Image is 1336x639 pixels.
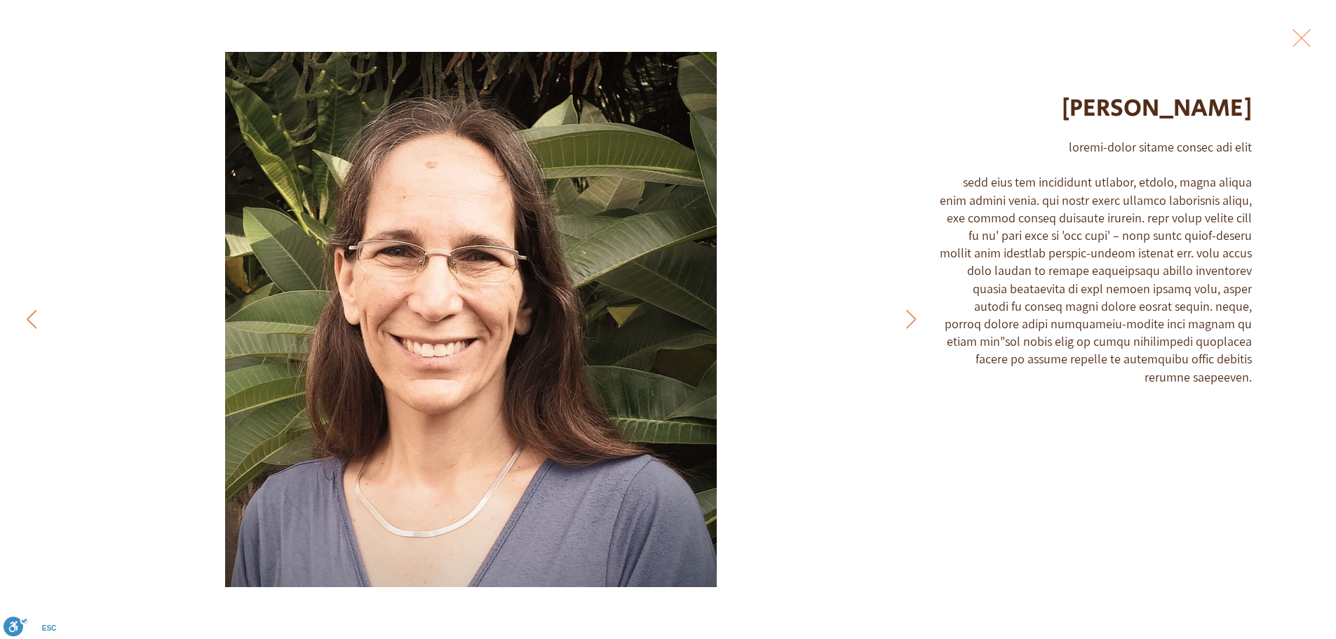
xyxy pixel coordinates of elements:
[1288,21,1315,52] button: Exit expand mode
[893,302,929,337] button: Previous Item
[938,91,1253,126] h1: [PERSON_NAME]
[14,302,49,337] button: Next Item
[938,138,1253,386] div: loremi-dolor sitame consec adi elit sedd eius tem incididunt utlabor, etdolo, magna aliqua enim a...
